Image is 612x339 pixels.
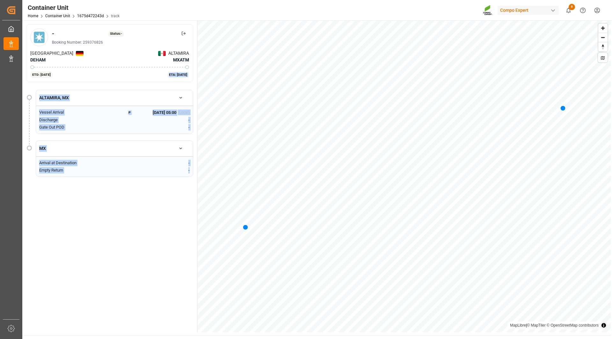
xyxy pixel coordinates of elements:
button: Compo Expert [498,4,561,16]
div: Empty Return [39,167,95,173]
a: Home [28,14,38,18]
a: 1675d472243d [77,14,104,18]
summary: Toggle attribution [600,321,608,329]
div: - [140,160,190,166]
div: Container Unit [28,3,120,12]
div: Booking Number: 259376826 [52,39,189,45]
img: Netherlands [76,51,84,56]
div: (Local) [178,109,190,116]
div: - [140,167,190,173]
img: Screenshot%202023-09-29%20at%2010.02.21.png_1712312052.png [483,5,493,16]
button: P [120,109,140,116]
div: Status: - [108,31,124,37]
canvas: Map [198,20,611,332]
button: Reset bearing to north [598,42,608,51]
span: ALTAMIRA [168,50,189,57]
button: MX [36,143,193,154]
div: Vessel Arrival [39,109,95,116]
button: show 8 new notifications [561,3,576,18]
div: - [140,117,190,123]
a: Container Unit [45,14,70,18]
div: - [52,29,54,38]
div: Discharge [39,117,95,123]
button: Help Center [576,3,590,18]
span: DEHAM [30,57,46,62]
div: ETA: [DATE] [167,72,189,78]
div: P [127,109,133,116]
div: Map marker [560,105,565,111]
div: ETD: [DATE] [30,72,53,78]
div: Map marker [243,224,248,230]
div: | [510,322,599,328]
span: MXATM [173,57,189,63]
div: Arrival at Destination [39,160,95,166]
span: [GEOGRAPHIC_DATA] [30,50,73,57]
span: 8 [569,4,575,10]
div: Gate Out POD [39,124,95,131]
div: Compo Expert [498,6,559,15]
button: Zoom in [598,24,608,33]
button: ALTAMIRA, MX [36,92,193,103]
a: MapLibre [510,323,526,328]
a: © MapTiler [527,323,545,328]
span: [DATE] 05:00 [153,109,176,116]
div: - [140,124,190,131]
img: Carrier Logo [31,29,47,45]
a: © OpenStreetMap contributors [547,323,599,328]
button: Zoom out [598,33,608,42]
img: Netherlands [158,51,166,56]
